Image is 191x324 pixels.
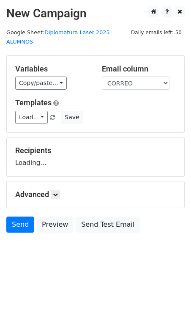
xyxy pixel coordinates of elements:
[128,28,185,37] span: Daily emails left: 50
[15,190,176,199] h5: Advanced
[15,146,176,168] div: Loading...
[6,29,110,45] small: Google Sheet:
[76,217,140,233] a: Send Test Email
[15,98,52,107] a: Templates
[15,64,89,74] h5: Variables
[6,29,110,45] a: Diplomatura Laser 2025 ALUMNOS
[128,29,185,36] a: Daily emails left: 50
[61,111,83,124] button: Save
[15,77,67,90] a: Copy/paste...
[6,217,34,233] a: Send
[6,6,185,21] h2: New Campaign
[15,146,176,155] h5: Recipients
[36,217,74,233] a: Preview
[102,64,176,74] h5: Email column
[15,111,48,124] a: Load...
